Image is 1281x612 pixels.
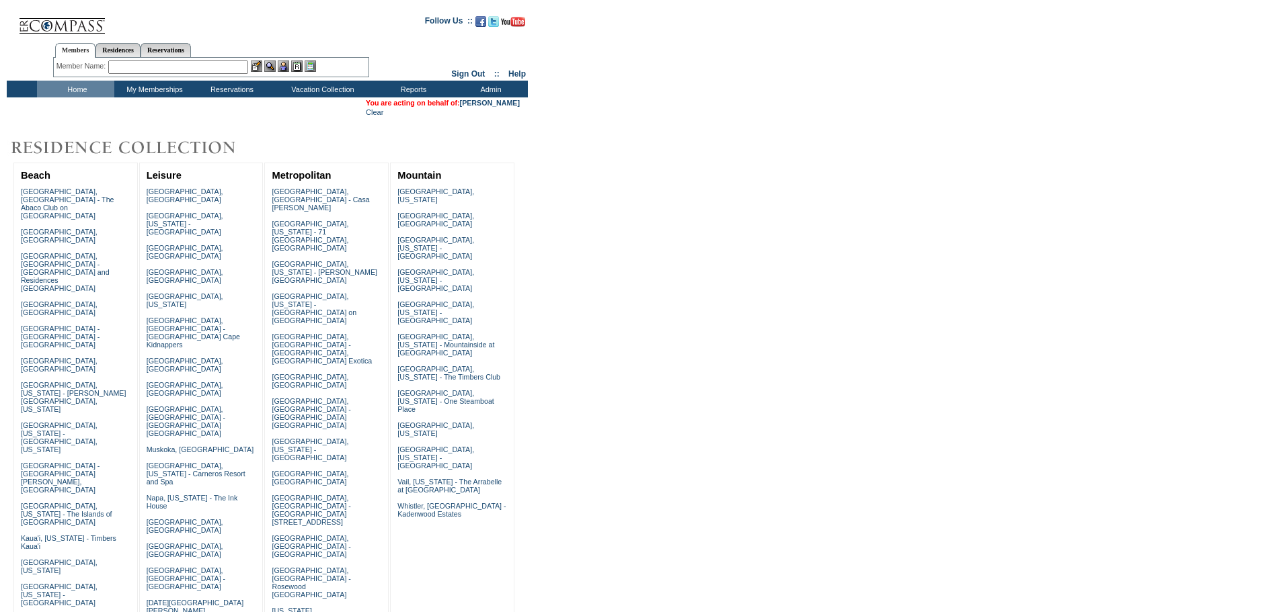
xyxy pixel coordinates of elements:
a: [GEOGRAPHIC_DATA], [US_STATE] - [GEOGRAPHIC_DATA] [397,268,474,292]
a: Become our fan on Facebook [475,20,486,28]
a: [GEOGRAPHIC_DATA], [GEOGRAPHIC_DATA] - [GEOGRAPHIC_DATA] [GEOGRAPHIC_DATA] [272,397,350,429]
a: Vail, [US_STATE] - The Arrabelle at [GEOGRAPHIC_DATA] [397,478,502,494]
a: [GEOGRAPHIC_DATA], [GEOGRAPHIC_DATA] [21,228,98,244]
a: [GEOGRAPHIC_DATA], [GEOGRAPHIC_DATA] - [GEOGRAPHIC_DATA] and Residences [GEOGRAPHIC_DATA] [21,252,110,292]
a: [GEOGRAPHIC_DATA], [US_STATE] - [GEOGRAPHIC_DATA] [147,212,223,236]
td: Reservations [192,81,269,97]
a: [GEOGRAPHIC_DATA], [GEOGRAPHIC_DATA] [147,357,223,373]
img: Reservations [291,60,303,72]
a: [GEOGRAPHIC_DATA], [US_STATE] [147,292,223,308]
a: [GEOGRAPHIC_DATA], [GEOGRAPHIC_DATA] [21,357,98,373]
img: Subscribe to our YouTube Channel [501,17,525,27]
a: [GEOGRAPHIC_DATA], [US_STATE] - [GEOGRAPHIC_DATA], [US_STATE] [21,421,98,453]
a: Mountain [397,170,441,181]
img: Become our fan on Facebook [475,16,486,27]
a: [GEOGRAPHIC_DATA], [US_STATE] - Carneros Resort and Spa [147,462,245,486]
a: Kaua'i, [US_STATE] - Timbers Kaua'i [21,534,116,550]
td: My Memberships [114,81,192,97]
a: [GEOGRAPHIC_DATA], [GEOGRAPHIC_DATA] [147,518,223,534]
a: Residences [95,43,141,57]
a: Clear [366,108,383,116]
a: [GEOGRAPHIC_DATA], [US_STATE] [397,187,474,204]
a: Reservations [141,43,191,57]
td: Admin [451,81,528,97]
img: b_edit.gif [251,60,262,72]
a: [GEOGRAPHIC_DATA], [US_STATE] - The Timbers Club [397,365,500,381]
a: [GEOGRAPHIC_DATA], [GEOGRAPHIC_DATA] - [GEOGRAPHIC_DATA] [147,566,225,591]
a: [GEOGRAPHIC_DATA], [US_STATE] [21,558,98,574]
a: Members [55,43,96,58]
img: Compass Home [18,7,106,34]
a: [GEOGRAPHIC_DATA], [GEOGRAPHIC_DATA] [147,381,223,397]
a: [GEOGRAPHIC_DATA], [GEOGRAPHIC_DATA] [147,244,223,260]
a: [GEOGRAPHIC_DATA], [GEOGRAPHIC_DATA] [147,268,223,284]
a: [GEOGRAPHIC_DATA], [US_STATE] - [PERSON_NAME][GEOGRAPHIC_DATA] [272,260,377,284]
a: Sign Out [451,69,485,79]
a: [GEOGRAPHIC_DATA], [US_STATE] - [GEOGRAPHIC_DATA] [397,236,474,260]
span: You are acting on behalf of: [366,99,520,107]
a: [GEOGRAPHIC_DATA], [US_STATE] - One Steamboat Place [397,389,494,413]
a: [GEOGRAPHIC_DATA], [US_STATE] - Mountainside at [GEOGRAPHIC_DATA] [397,333,494,357]
img: Impersonate [278,60,289,72]
a: Whistler, [GEOGRAPHIC_DATA] - Kadenwood Estates [397,502,506,518]
img: b_calculator.gif [305,60,316,72]
a: [GEOGRAPHIC_DATA], [GEOGRAPHIC_DATA] [272,373,348,389]
div: Member Name: [56,60,108,72]
a: [GEOGRAPHIC_DATA] - [GEOGRAPHIC_DATA][PERSON_NAME], [GEOGRAPHIC_DATA] [21,462,100,494]
img: Destinations by Exclusive Resorts [7,134,269,161]
a: [GEOGRAPHIC_DATA], [GEOGRAPHIC_DATA] - Rosewood [GEOGRAPHIC_DATA] [272,566,350,599]
a: Help [508,69,526,79]
a: Beach [21,170,50,181]
a: [GEOGRAPHIC_DATA], [US_STATE] [397,421,474,437]
a: [GEOGRAPHIC_DATA], [US_STATE] - [GEOGRAPHIC_DATA] on [GEOGRAPHIC_DATA] [272,292,356,324]
img: View [264,60,276,72]
a: Muskoka, [GEOGRAPHIC_DATA] [147,445,254,453]
a: Subscribe to our YouTube Channel [501,20,525,28]
a: [PERSON_NAME] [460,99,520,107]
a: [GEOGRAPHIC_DATA], [US_STATE] - [PERSON_NAME][GEOGRAPHIC_DATA], [US_STATE] [21,381,126,413]
a: [GEOGRAPHIC_DATA], [US_STATE] - [GEOGRAPHIC_DATA] [397,445,474,470]
a: [GEOGRAPHIC_DATA], [GEOGRAPHIC_DATA] [272,470,348,486]
a: [GEOGRAPHIC_DATA], [US_STATE] - 71 [GEOGRAPHIC_DATA], [GEOGRAPHIC_DATA] [272,220,348,252]
a: [GEOGRAPHIC_DATA], [GEOGRAPHIC_DATA] - The Abaco Club on [GEOGRAPHIC_DATA] [21,187,114,220]
a: Metropolitan [272,170,331,181]
span: :: [494,69,500,79]
a: [GEOGRAPHIC_DATA], [GEOGRAPHIC_DATA] - [GEOGRAPHIC_DATA] [GEOGRAPHIC_DATA] [147,405,225,437]
a: [GEOGRAPHIC_DATA], [GEOGRAPHIC_DATA] [21,300,98,316]
td: Follow Us :: [425,15,473,31]
a: [GEOGRAPHIC_DATA], [GEOGRAPHIC_DATA] - [GEOGRAPHIC_DATA][STREET_ADDRESS] [272,494,350,526]
a: [GEOGRAPHIC_DATA], [US_STATE] - [GEOGRAPHIC_DATA] [21,582,98,607]
td: Reports [373,81,451,97]
a: [GEOGRAPHIC_DATA], [GEOGRAPHIC_DATA] - Casa [PERSON_NAME] [272,187,369,212]
a: [GEOGRAPHIC_DATA], [US_STATE] - [GEOGRAPHIC_DATA] [397,300,474,324]
img: Follow us on Twitter [488,16,499,27]
a: [GEOGRAPHIC_DATA], [GEOGRAPHIC_DATA] [147,187,223,204]
td: Vacation Collection [269,81,373,97]
a: [GEOGRAPHIC_DATA], [GEOGRAPHIC_DATA] - [GEOGRAPHIC_DATA], [GEOGRAPHIC_DATA] Exotica [272,333,372,365]
a: [GEOGRAPHIC_DATA], [GEOGRAPHIC_DATA] [147,542,223,558]
a: [GEOGRAPHIC_DATA], [GEOGRAPHIC_DATA] - [GEOGRAPHIC_DATA] Cape Kidnappers [147,316,240,349]
a: [GEOGRAPHIC_DATA], [US_STATE] - [GEOGRAPHIC_DATA] [272,437,348,462]
a: Follow us on Twitter [488,20,499,28]
img: i.gif [7,20,17,21]
a: [GEOGRAPHIC_DATA] - [GEOGRAPHIC_DATA] - [GEOGRAPHIC_DATA] [21,324,100,349]
a: [GEOGRAPHIC_DATA], [GEOGRAPHIC_DATA] - [GEOGRAPHIC_DATA] [272,534,350,558]
a: [GEOGRAPHIC_DATA], [GEOGRAPHIC_DATA] [397,212,474,228]
a: Leisure [147,170,182,181]
a: [GEOGRAPHIC_DATA], [US_STATE] - The Islands of [GEOGRAPHIC_DATA] [21,502,112,526]
a: Napa, [US_STATE] - The Ink House [147,494,238,510]
td: Home [37,81,114,97]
